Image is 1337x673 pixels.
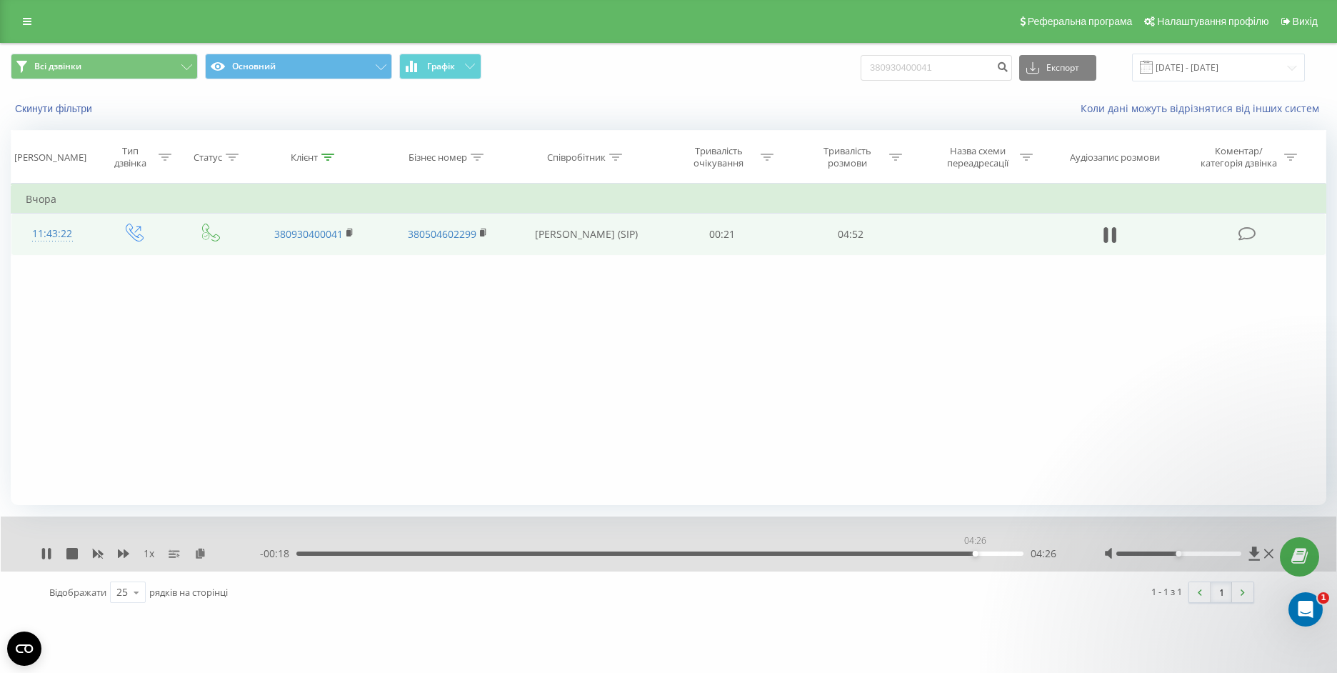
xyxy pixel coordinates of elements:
a: 380930400041 [274,227,343,241]
div: Accessibility label [973,551,978,557]
iframe: Intercom live chat [1288,592,1323,627]
div: 04:26 [961,531,989,551]
div: Тривалість очікування [681,145,757,169]
span: Відображати [49,586,106,599]
td: 04:52 [786,214,915,255]
a: 1 [1211,582,1232,602]
span: - 00:18 [260,547,296,561]
a: Коли дані можуть відрізнятися вiд інших систем [1081,101,1326,115]
span: 1 [1318,592,1329,604]
div: Коментар/категорія дзвінка [1197,145,1281,169]
div: Accessibility label [1176,551,1182,557]
div: Назва схеми переадресації [940,145,1016,169]
span: 1 x [144,547,154,561]
div: Аудіозапис розмови [1070,151,1160,164]
div: 11:43:22 [26,220,79,248]
div: Тривалість розмови [809,145,886,169]
div: Клієнт [291,151,318,164]
div: 1 - 1 з 1 [1151,584,1182,599]
button: Open CMP widget [7,632,41,666]
button: Графік [399,54,481,79]
td: 00:21 [658,214,786,255]
a: 380504602299 [408,227,476,241]
span: Графік [427,61,455,71]
div: Бізнес номер [409,151,467,164]
span: рядків на сторінці [149,586,228,599]
div: Тип дзвінка [106,145,155,169]
td: [PERSON_NAME] (SIP) [514,214,658,255]
td: Вчора [11,185,1326,214]
span: Всі дзвінки [34,61,81,72]
div: Статус [194,151,222,164]
span: 04:26 [1031,547,1056,561]
input: Пошук за номером [861,55,1012,81]
span: Реферальна програма [1028,16,1133,27]
button: Всі дзвінки [11,54,198,79]
div: Співробітник [547,151,606,164]
button: Експорт [1019,55,1096,81]
span: Вихід [1293,16,1318,27]
span: Налаштування профілю [1157,16,1268,27]
button: Скинути фільтри [11,102,99,115]
div: 25 [116,585,128,599]
div: [PERSON_NAME] [14,151,86,164]
button: Основний [205,54,392,79]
